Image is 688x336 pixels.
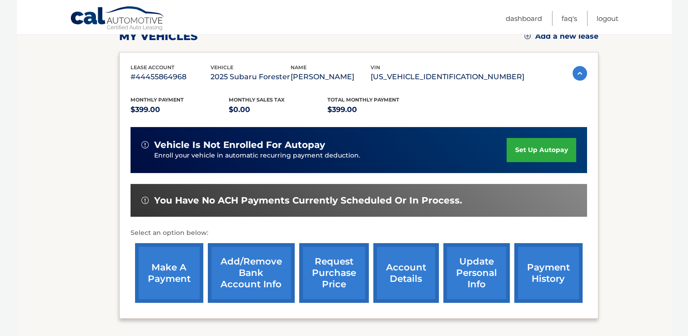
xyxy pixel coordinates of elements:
a: account details [373,243,439,303]
p: #44455864968 [131,71,211,83]
p: 2025 Subaru Forester [211,71,291,83]
p: $0.00 [229,103,327,116]
a: request purchase price [299,243,369,303]
a: Dashboard [506,11,542,26]
p: [US_VEHICLE_IDENTIFICATION_NUMBER] [371,71,524,83]
img: add.svg [524,33,531,39]
a: Logout [597,11,618,26]
a: set up autopay [507,138,576,162]
span: vehicle is not enrolled for autopay [154,139,325,151]
span: vin [371,64,380,71]
span: lease account [131,64,175,71]
p: Select an option below: [131,228,587,239]
p: Enroll your vehicle in automatic recurring payment deduction. [154,151,507,161]
span: vehicle [211,64,233,71]
a: FAQ's [562,11,577,26]
p: $399.00 [327,103,426,116]
h2: my vehicles [119,30,198,43]
span: Monthly Payment [131,97,184,103]
span: name [291,64,306,71]
img: alert-white.svg [141,141,149,148]
p: [PERSON_NAME] [291,71,371,83]
img: accordion-active.svg [572,66,587,81]
p: $399.00 [131,103,229,116]
a: update personal info [443,243,510,303]
span: You have no ACH payments currently scheduled or in process. [154,195,462,206]
a: Add/Remove bank account info [208,243,295,303]
span: Total Monthly Payment [327,97,399,103]
span: Monthly sales Tax [229,97,285,103]
a: Add a new lease [524,32,598,41]
a: payment history [514,243,583,303]
a: Cal Automotive [70,6,166,32]
a: make a payment [135,243,203,303]
img: alert-white.svg [141,197,149,204]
